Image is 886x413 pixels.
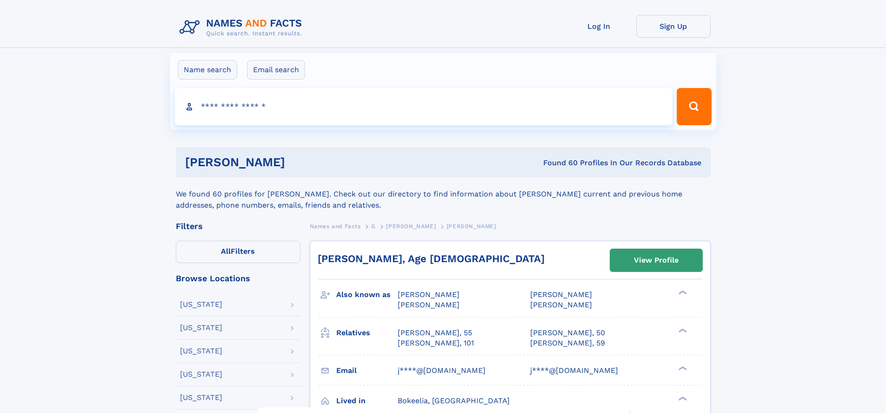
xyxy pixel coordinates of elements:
[676,327,687,333] div: ❯
[636,15,711,38] a: Sign Up
[446,223,496,230] span: [PERSON_NAME]
[247,60,305,80] label: Email search
[676,395,687,401] div: ❯
[386,220,436,232] a: [PERSON_NAME]
[676,290,687,296] div: ❯
[676,365,687,371] div: ❯
[530,338,605,348] a: [PERSON_NAME], 59
[336,325,398,341] h3: Relatives
[175,88,673,125] input: search input
[310,220,361,232] a: Names and Facts
[176,177,711,211] div: We found 60 profiles for [PERSON_NAME]. Check out our directory to find information about [PERSON...
[180,394,222,401] div: [US_STATE]
[398,338,474,348] a: [PERSON_NAME], 101
[398,300,460,309] span: [PERSON_NAME]
[221,247,231,256] span: All
[398,328,472,338] a: [PERSON_NAME], 55
[336,393,398,409] h3: Lived in
[180,347,222,355] div: [US_STATE]
[336,363,398,379] h3: Email
[634,250,679,271] div: View Profile
[677,88,711,125] button: Search Button
[530,300,592,309] span: [PERSON_NAME]
[180,371,222,378] div: [US_STATE]
[398,290,460,299] span: [PERSON_NAME]
[176,15,310,40] img: Logo Names and Facts
[336,287,398,303] h3: Also known as
[398,396,510,405] span: Bokeelia, [GEOGRAPHIC_DATA]
[371,223,376,230] span: G
[185,156,414,168] h1: [PERSON_NAME]
[176,241,300,263] label: Filters
[178,60,237,80] label: Name search
[180,301,222,308] div: [US_STATE]
[371,220,376,232] a: G
[530,328,605,338] a: [PERSON_NAME], 50
[176,222,300,230] div: Filters
[386,223,436,230] span: [PERSON_NAME]
[180,324,222,332] div: [US_STATE]
[414,158,701,168] div: Found 60 Profiles In Our Records Database
[610,249,702,271] a: View Profile
[318,253,545,264] a: [PERSON_NAME], Age [DEMOGRAPHIC_DATA]
[530,290,592,299] span: [PERSON_NAME]
[176,274,300,283] div: Browse Locations
[562,15,636,38] a: Log In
